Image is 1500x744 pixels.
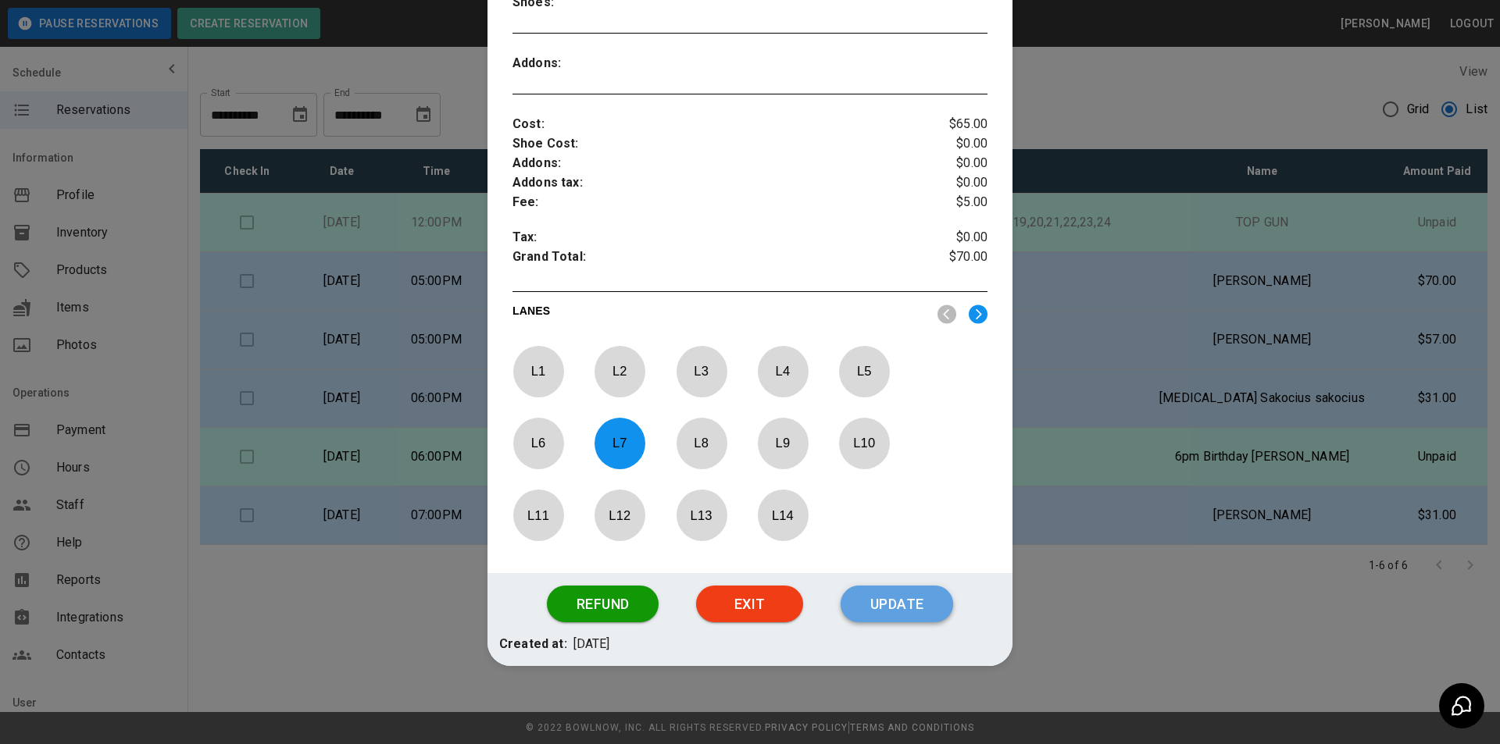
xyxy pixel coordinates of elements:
p: $70.00 [909,247,987,271]
p: LANES [512,303,925,325]
p: $0.00 [909,173,987,193]
p: L 11 [512,497,564,533]
p: L 8 [676,425,727,461]
p: Addons : [512,54,631,73]
p: L 10 [838,425,890,461]
p: [DATE] [573,635,610,654]
button: Exit [696,586,803,623]
p: Addons : [512,154,909,173]
p: Cost : [512,115,909,134]
p: L 4 [757,353,809,390]
p: L 9 [757,425,809,461]
p: L 7 [594,425,645,461]
p: Created at: [499,635,567,654]
p: L 13 [676,497,727,533]
p: $5.00 [909,193,987,212]
p: Grand Total : [512,247,909,271]
p: L 2 [594,353,645,390]
p: Fee : [512,193,909,212]
img: right.svg [969,304,987,324]
p: L 1 [512,353,564,390]
button: Update [841,586,953,623]
p: $0.00 [909,134,987,154]
p: $65.00 [909,115,987,134]
p: L 12 [594,497,645,533]
p: Addons tax : [512,173,909,193]
p: $0.00 [909,228,987,247]
p: L 6 [512,425,564,461]
img: nav_left.svg [937,304,956,324]
p: Tax : [512,228,909,247]
p: Shoe Cost : [512,134,909,154]
p: $0.00 [909,154,987,173]
p: L 5 [838,353,890,390]
p: L 3 [676,353,727,390]
button: Refund [547,586,659,623]
p: L 14 [757,497,809,533]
